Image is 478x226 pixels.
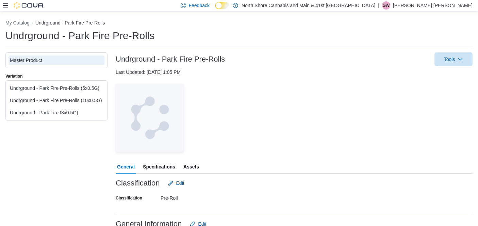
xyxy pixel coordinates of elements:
div: Undrground - Park Fire Pre-Rolls (10x0.5G) [10,97,103,104]
nav: An example of EuiBreadcrumbs [5,19,473,28]
button: Edit [165,176,187,190]
img: Cova [14,2,44,9]
label: Variation [5,74,23,79]
p: [PERSON_NAME] [PERSON_NAME] [393,1,473,10]
span: Edit [176,180,184,187]
span: GW [382,1,390,10]
div: Last Updated: [DATE] 1:05 PM [116,69,473,76]
h3: Undrground - Park Fire Pre-Rolls [116,55,225,63]
span: Assets [183,160,199,174]
span: General [117,160,135,174]
div: Master Product [10,57,103,64]
button: Undrground - Park Fire Pre-Rolls [35,20,105,26]
button: Tools [434,52,473,66]
label: Classification [116,195,142,201]
div: Undrground - Park Fire Pre-Rolls (5x0.5G) [10,85,103,92]
span: Tools [444,56,455,63]
h1: Undrground - Park Fire Pre-Rolls [5,29,154,43]
p: | [378,1,379,10]
input: Dark Mode [215,2,229,9]
div: Griffin Wright [382,1,390,10]
span: Dark Mode [215,9,215,10]
h3: Classification [116,179,160,187]
img: Image for Cova Placeholder [116,84,184,152]
div: Undrground - Park Fire I3x0.5G) [10,109,103,116]
span: Feedback [189,2,210,9]
span: Specifications [143,160,175,174]
p: North Shore Cannabis and Main & 41st [GEOGRAPHIC_DATA] [242,1,375,10]
div: Pre-Roll [161,193,252,201]
button: My Catalog [5,20,30,26]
